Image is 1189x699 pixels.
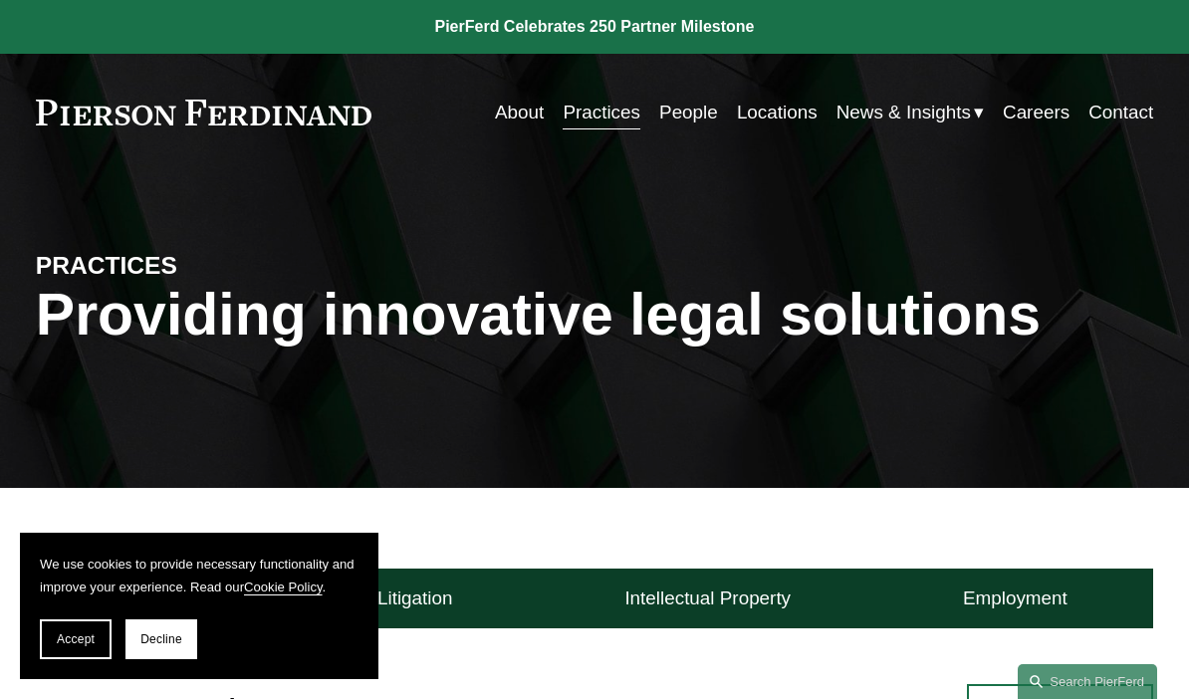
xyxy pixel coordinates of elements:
[125,619,197,659] button: Decline
[563,94,640,131] a: Practices
[659,94,718,131] a: People
[495,94,544,131] a: About
[36,250,316,281] h4: PRACTICES
[20,533,378,679] section: Cookie banner
[624,586,791,610] h4: Intellectual Property
[836,96,971,129] span: News & Insights
[963,586,1068,610] h4: Employment
[57,632,95,646] span: Accept
[377,586,453,610] h4: Litigation
[1003,94,1070,131] a: Careers
[40,553,358,599] p: We use cookies to provide necessary functionality and improve your experience. Read our .
[140,632,182,646] span: Decline
[244,580,323,594] a: Cookie Policy
[1018,664,1157,699] a: Search this site
[836,94,984,131] a: folder dropdown
[737,94,818,131] a: Locations
[1088,94,1153,131] a: Contact
[36,281,1153,348] h1: Providing innovative legal solutions
[40,619,112,659] button: Accept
